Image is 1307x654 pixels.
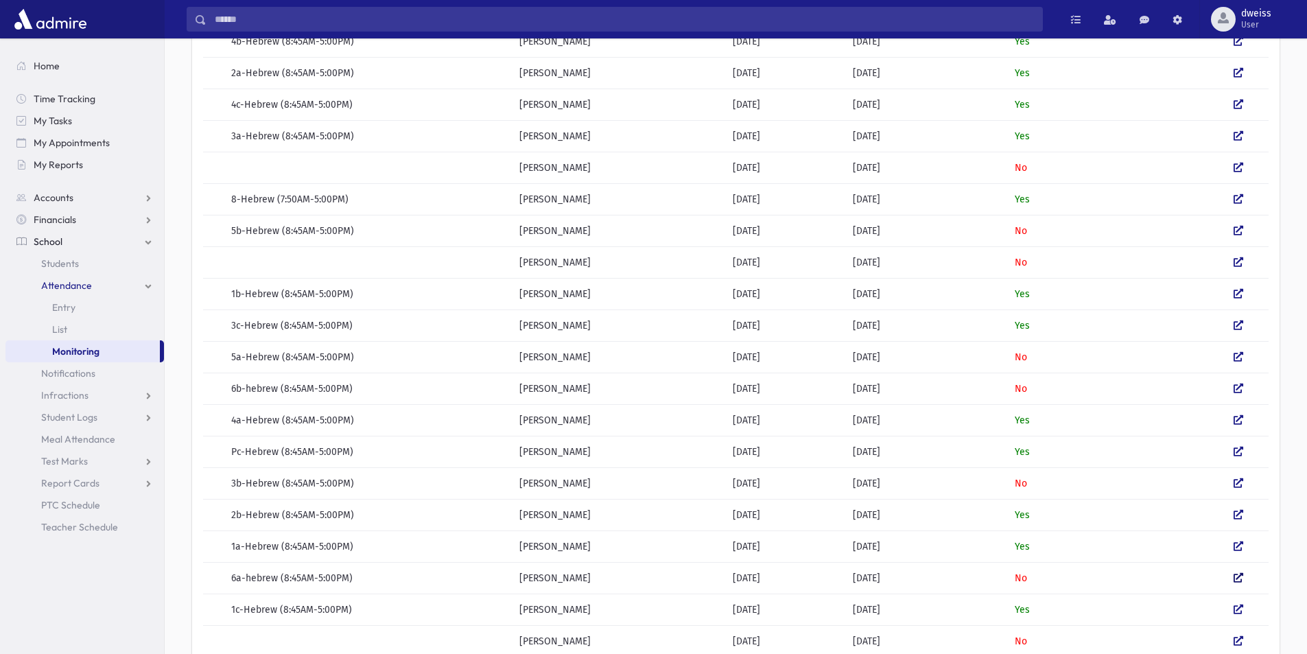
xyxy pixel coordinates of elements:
[1006,152,1225,183] td: No
[1006,278,1225,310] td: Yes
[725,467,845,499] td: [DATE]
[725,57,845,89] td: [DATE]
[1006,89,1225,120] td: Yes
[41,433,115,445] span: Meal Attendance
[725,499,845,530] td: [DATE]
[845,278,1006,310] td: [DATE]
[41,367,95,379] span: Notifications
[511,57,725,89] td: [PERSON_NAME]
[511,594,725,625] td: [PERSON_NAME]
[223,310,511,341] td: 3c-Hebrew (8:45AM-5:00PM)
[5,340,160,362] a: Monitoring
[1006,467,1225,499] td: No
[845,373,1006,404] td: [DATE]
[1006,404,1225,436] td: Yes
[511,467,725,499] td: [PERSON_NAME]
[223,467,511,499] td: 3b-Hebrew (8:45AM-5:00PM)
[845,246,1006,278] td: [DATE]
[5,55,164,77] a: Home
[5,209,164,231] a: Financials
[1241,19,1271,30] span: User
[725,341,845,373] td: [DATE]
[725,373,845,404] td: [DATE]
[511,25,725,57] td: [PERSON_NAME]
[725,436,845,467] td: [DATE]
[725,25,845,57] td: [DATE]
[725,89,845,120] td: [DATE]
[34,115,72,127] span: My Tasks
[725,310,845,341] td: [DATE]
[511,530,725,562] td: [PERSON_NAME]
[41,521,118,533] span: Teacher Schedule
[511,278,725,310] td: [PERSON_NAME]
[845,404,1006,436] td: [DATE]
[41,455,88,467] span: Test Marks
[223,404,511,436] td: 4a-Hebrew (8:45AM-5:00PM)
[845,152,1006,183] td: [DATE]
[1006,215,1225,246] td: No
[34,235,62,248] span: School
[1006,246,1225,278] td: No
[223,436,511,467] td: Pc-Hebrew (8:45AM-5:00PM)
[1006,594,1225,625] td: Yes
[511,215,725,246] td: [PERSON_NAME]
[41,477,99,489] span: Report Cards
[845,499,1006,530] td: [DATE]
[5,472,164,494] a: Report Cards
[34,213,76,226] span: Financials
[511,120,725,152] td: [PERSON_NAME]
[511,183,725,215] td: [PERSON_NAME]
[223,594,511,625] td: 1c-Hebrew (8:45AM-5:00PM)
[725,278,845,310] td: [DATE]
[223,89,511,120] td: 4c-Hebrew (8:45AM-5:00PM)
[725,183,845,215] td: [DATE]
[1006,562,1225,594] td: No
[511,499,725,530] td: [PERSON_NAME]
[511,310,725,341] td: [PERSON_NAME]
[1006,57,1225,89] td: Yes
[5,362,164,384] a: Notifications
[725,120,845,152] td: [DATE]
[5,154,164,176] a: My Reports
[5,516,164,538] a: Teacher Schedule
[511,373,725,404] td: [PERSON_NAME]
[845,594,1006,625] td: [DATE]
[725,530,845,562] td: [DATE]
[845,25,1006,57] td: [DATE]
[511,562,725,594] td: [PERSON_NAME]
[41,257,79,270] span: Students
[511,152,725,183] td: [PERSON_NAME]
[511,404,725,436] td: [PERSON_NAME]
[845,120,1006,152] td: [DATE]
[52,323,67,336] span: List
[5,253,164,275] a: Students
[845,436,1006,467] td: [DATE]
[1006,373,1225,404] td: No
[34,137,110,149] span: My Appointments
[845,341,1006,373] td: [DATE]
[845,530,1006,562] td: [DATE]
[1006,530,1225,562] td: Yes
[845,310,1006,341] td: [DATE]
[1006,499,1225,530] td: Yes
[41,279,92,292] span: Attendance
[223,120,511,152] td: 3a-Hebrew (8:45AM-5:00PM)
[41,389,89,401] span: Infractions
[1006,120,1225,152] td: Yes
[1006,341,1225,373] td: No
[845,215,1006,246] td: [DATE]
[223,499,511,530] td: 2b-Hebrew (8:45AM-5:00PM)
[845,562,1006,594] td: [DATE]
[511,246,725,278] td: [PERSON_NAME]
[725,215,845,246] td: [DATE]
[223,373,511,404] td: 6b-hebrew (8:45AM-5:00PM)
[845,183,1006,215] td: [DATE]
[511,436,725,467] td: [PERSON_NAME]
[223,341,511,373] td: 5a-Hebrew (8:45AM-5:00PM)
[207,7,1042,32] input: Search
[5,275,164,296] a: Attendance
[5,318,164,340] a: List
[34,159,83,171] span: My Reports
[5,450,164,472] a: Test Marks
[725,562,845,594] td: [DATE]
